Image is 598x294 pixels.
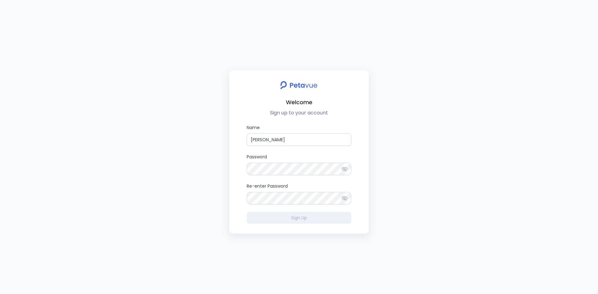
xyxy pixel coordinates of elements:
h2: Welcome [234,98,364,107]
label: Password [247,153,351,175]
p: Sign up to your account [234,109,364,117]
input: Password [247,163,351,175]
label: Re-enter Password [247,183,351,204]
span: Sign Up [291,215,307,221]
img: petavue logo [276,78,321,93]
input: Name [247,133,351,146]
label: Name [247,124,351,146]
input: Re-enter Password [247,192,351,204]
button: Sign Up [247,212,351,224]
